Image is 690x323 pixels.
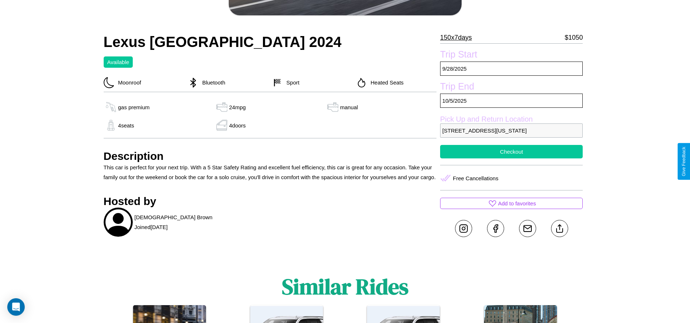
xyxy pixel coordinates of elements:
img: gas [104,120,118,131]
div: Give Feedback [681,147,686,176]
p: gas premium [118,102,150,112]
img: gas [104,102,118,113]
p: [DEMOGRAPHIC_DATA] Brown [135,212,213,222]
p: 24 mpg [229,102,246,112]
p: Add to favorites [498,198,536,208]
label: Trip Start [440,49,583,62]
img: gas [326,102,340,113]
p: $ 1050 [565,32,583,43]
div: Open Intercom Messenger [7,298,25,316]
label: Trip End [440,81,583,94]
p: Available [107,57,129,67]
p: Moonroof [115,78,141,87]
p: 150 x 7 days [440,32,472,43]
h3: Description [104,150,437,162]
button: Add to favorites [440,198,583,209]
p: 4 doors [229,121,246,130]
p: [STREET_ADDRESS][US_STATE] [440,123,583,138]
label: Pick Up and Return Location [440,115,583,123]
h1: Similar Rides [282,272,408,302]
p: Free Cancellations [453,173,498,183]
p: 9 / 28 / 2025 [440,62,583,76]
p: manual [340,102,358,112]
img: gas [215,102,229,113]
p: This car is perfect for your next trip. With a 5 Star Safety Rating and excellent fuel efficiency... [104,162,437,182]
p: Bluetooth [199,78,225,87]
p: 4 seats [118,121,134,130]
img: gas [215,120,229,131]
p: Sport [283,78,299,87]
h3: Hosted by [104,195,437,208]
p: Joined [DATE] [135,222,168,232]
p: 10 / 5 / 2025 [440,94,583,108]
h2: Lexus [GEOGRAPHIC_DATA] 2024 [104,34,437,50]
button: Checkout [440,145,583,158]
p: Heated Seats [367,78,404,87]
